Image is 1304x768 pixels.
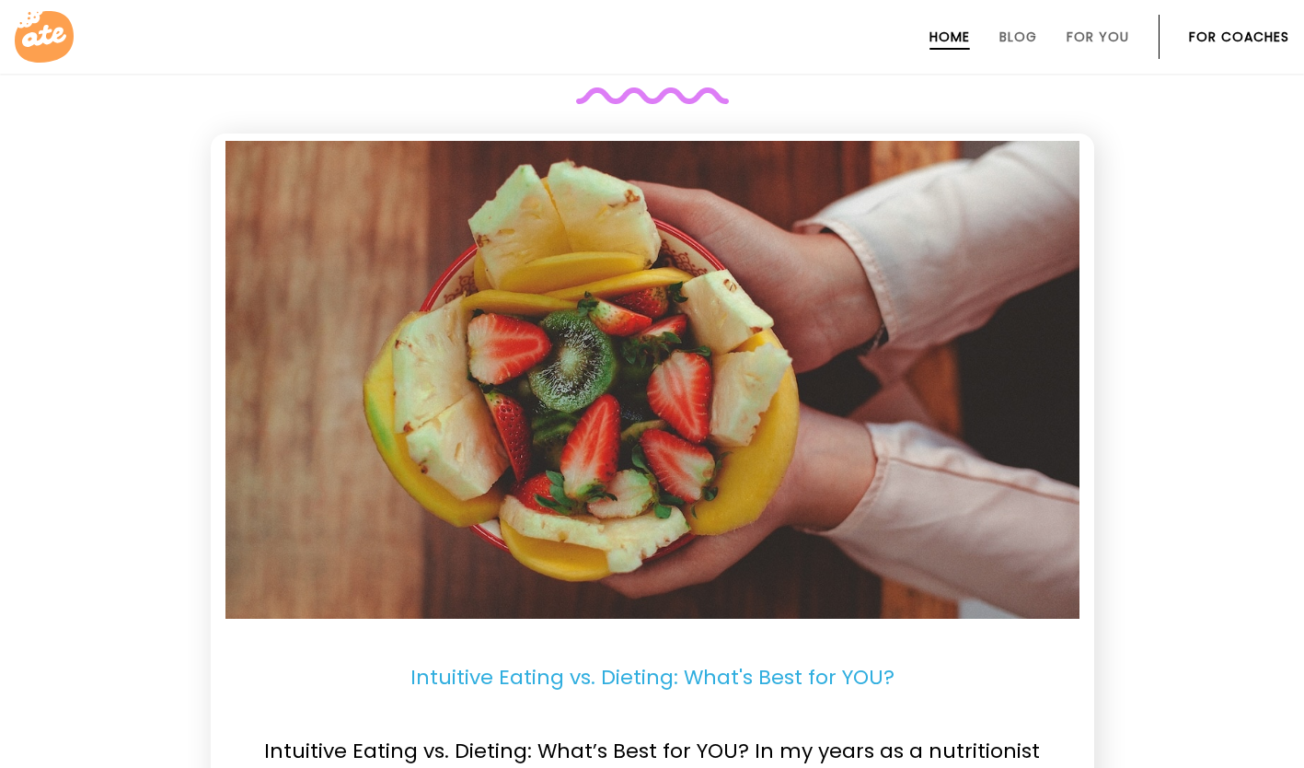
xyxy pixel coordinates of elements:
p: Intuitive Eating vs. Dieting: What's Best for YOU? [225,634,1079,722]
a: Blog [999,29,1037,44]
a: Home [929,29,970,44]
img: Intuitive Eating. Image: Unsplash-giancarlo-duarte [225,141,1079,619]
a: For Coaches [1189,29,1289,44]
a: For You [1067,29,1129,44]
